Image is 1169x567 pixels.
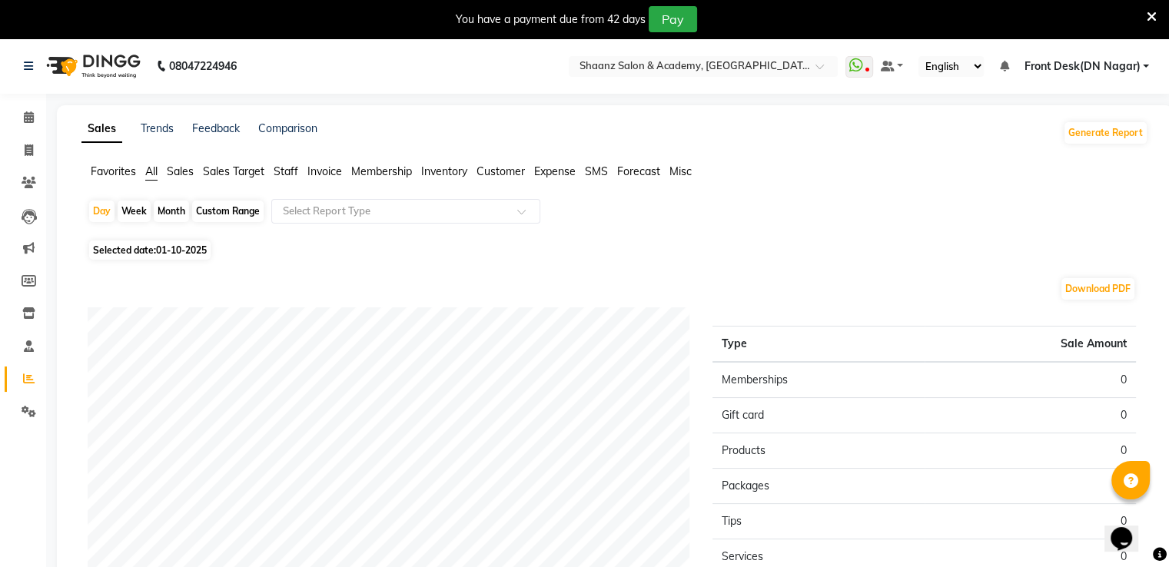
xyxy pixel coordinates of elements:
[1061,278,1134,300] button: Download PDF
[89,201,115,222] div: Day
[167,164,194,178] span: Sales
[925,362,1136,398] td: 0
[617,164,660,178] span: Forecast
[154,201,189,222] div: Month
[534,164,576,178] span: Expense
[274,164,298,178] span: Staff
[712,504,924,539] td: Tips
[925,469,1136,504] td: 0
[669,164,692,178] span: Misc
[456,12,646,28] div: You have a payment due from 42 days
[1024,58,1140,75] span: Front Desk(DN Nagar)
[169,45,237,88] b: 08047224946
[91,164,136,178] span: Favorites
[925,327,1136,363] th: Sale Amount
[89,240,211,260] span: Selected date:
[258,121,317,135] a: Comparison
[118,201,151,222] div: Week
[925,433,1136,469] td: 0
[1064,122,1147,144] button: Generate Report
[141,121,174,135] a: Trends
[1104,506,1154,552] iframe: chat widget
[925,504,1136,539] td: 0
[351,164,412,178] span: Membership
[925,398,1136,433] td: 0
[421,164,467,178] span: Inventory
[649,6,697,32] button: Pay
[145,164,158,178] span: All
[203,164,264,178] span: Sales Target
[585,164,608,178] span: SMS
[477,164,525,178] span: Customer
[712,398,924,433] td: Gift card
[307,164,342,178] span: Invoice
[156,244,207,256] span: 01-10-2025
[712,362,924,398] td: Memberships
[712,433,924,469] td: Products
[81,115,122,143] a: Sales
[39,45,144,88] img: logo
[192,121,240,135] a: Feedback
[712,469,924,504] td: Packages
[192,201,264,222] div: Custom Range
[712,327,924,363] th: Type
